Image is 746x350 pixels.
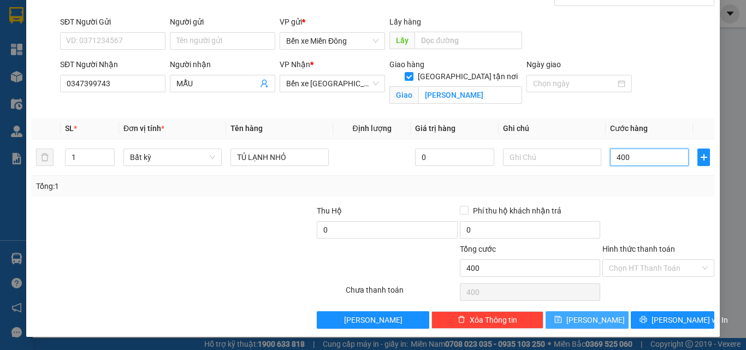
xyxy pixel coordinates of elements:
th: Ghi chú [499,118,606,139]
div: Người gửi [170,16,275,28]
span: Giá trị hàng [415,124,455,133]
div: Chưa thanh toán [345,284,459,303]
button: [PERSON_NAME] [317,311,429,329]
span: SL [65,124,74,133]
span: [PERSON_NAME] và In [652,314,728,326]
span: Đơn vị tính [123,124,164,133]
span: Phí thu hộ khách nhận trả [469,205,566,217]
input: Giao tận nơi [418,86,522,104]
button: save[PERSON_NAME] [546,311,629,329]
span: Bất kỳ [130,149,215,165]
span: Tên hàng [230,124,263,133]
span: [GEOGRAPHIC_DATA] tận nơi [413,70,522,82]
input: VD: Bàn, Ghế [230,149,329,166]
span: plus [698,153,709,162]
button: deleteXóa Thông tin [431,311,543,329]
span: [PERSON_NAME] [566,314,625,326]
span: Cước hàng [610,124,648,133]
label: Ngày giao [526,60,561,69]
span: Định lượng [352,124,391,133]
div: Người nhận [170,58,275,70]
span: Giao hàng [389,60,424,69]
span: Xóa Thông tin [470,314,517,326]
button: plus [697,149,710,166]
span: Lấy [389,32,415,49]
li: VP Bến xe Miền Đông [5,59,75,83]
input: Ghi Chú [503,149,601,166]
span: delete [458,316,465,324]
div: SĐT Người Nhận [60,58,165,70]
div: VP gửi [280,16,385,28]
span: save [554,316,562,324]
li: Rạng Đông Buslines [5,5,158,46]
span: Bến xe Quảng Ngãi [286,75,378,92]
li: VP Bến xe [GEOGRAPHIC_DATA] [75,59,145,95]
span: Giao [389,86,418,104]
div: Tổng: 1 [36,180,289,192]
span: VP Nhận [280,60,310,69]
button: printer[PERSON_NAME] và In [631,311,714,329]
input: Dọc đường [415,32,522,49]
div: SĐT Người Gửi [60,16,165,28]
span: Lấy hàng [389,17,421,26]
input: Ngày giao [533,78,615,90]
button: delete [36,149,54,166]
span: [PERSON_NAME] [344,314,402,326]
input: 0 [415,149,494,166]
span: user-add [260,79,269,88]
label: Hình thức thanh toán [602,245,675,253]
span: Tổng cước [460,245,496,253]
span: Thu Hộ [317,206,342,215]
span: printer [640,316,647,324]
span: Bến xe Miền Đông [286,33,378,49]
